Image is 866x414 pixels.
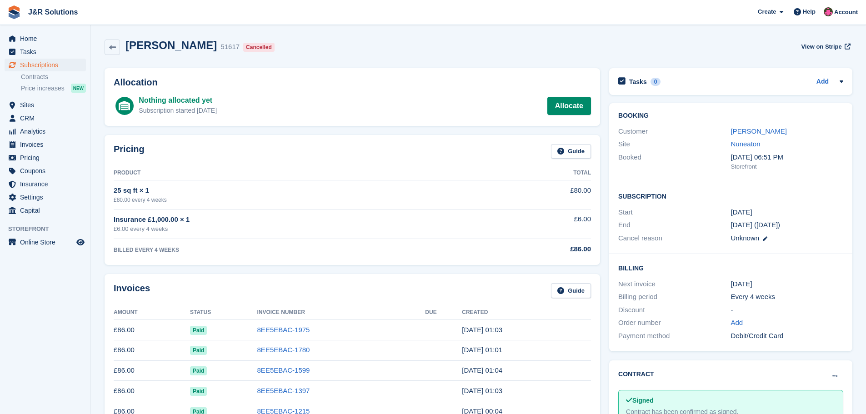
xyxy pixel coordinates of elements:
[20,165,75,177] span: Coupons
[20,191,75,204] span: Settings
[20,32,75,45] span: Home
[139,106,217,115] div: Subscription started [DATE]
[5,59,86,71] a: menu
[5,178,86,190] a: menu
[651,78,661,86] div: 0
[190,346,207,355] span: Paid
[257,305,425,320] th: Invoice Number
[618,305,731,315] div: Discount
[488,180,591,209] td: £80.00
[114,381,190,401] td: £86.00
[114,224,488,234] div: £6.00 every 4 weeks
[190,387,207,396] span: Paid
[257,387,310,394] a: 8EE5EBAC-1397
[618,220,731,230] div: End
[20,59,75,71] span: Subscriptions
[114,185,488,196] div: 25 sq ft × 1
[731,140,761,148] a: Nuneaton
[824,7,833,16] img: Julie Morgan
[20,204,75,217] span: Capital
[114,144,145,159] h2: Pricing
[5,138,86,151] a: menu
[75,237,86,248] a: Preview store
[5,112,86,125] a: menu
[257,346,310,354] a: 8EE5EBAC-1780
[5,191,86,204] a: menu
[425,305,462,320] th: Due
[629,78,647,86] h2: Tasks
[731,279,843,289] div: [DATE]
[618,139,731,150] div: Site
[618,207,731,218] div: Start
[731,162,843,171] div: Storefront
[20,151,75,164] span: Pricing
[618,191,843,200] h2: Subscription
[551,144,591,159] a: Guide
[5,99,86,111] a: menu
[21,73,86,81] a: Contracts
[626,396,836,405] div: Signed
[25,5,81,20] a: J&R Solutions
[618,152,731,171] div: Booked
[5,45,86,58] a: menu
[801,42,841,51] span: View on Stripe
[5,204,86,217] a: menu
[5,151,86,164] a: menu
[731,221,781,229] span: [DATE] ([DATE])
[190,305,257,320] th: Status
[618,112,843,120] h2: Booking
[257,326,310,334] a: 8EE5EBAC-1975
[8,224,90,234] span: Storefront
[21,83,86,93] a: Price increases NEW
[618,233,731,244] div: Cancel reason
[462,326,502,334] time: 2025-07-04 00:03:19 UTC
[114,360,190,381] td: £86.00
[618,126,731,137] div: Customer
[5,32,86,45] a: menu
[20,125,75,138] span: Analytics
[618,318,731,328] div: Order number
[7,5,21,19] img: stora-icon-8386f47178a22dfd0bd8f6a31ec36ba5ce8667c1dd55bd0f319d3a0aa187defe.svg
[114,320,190,340] td: £86.00
[5,236,86,249] a: menu
[21,84,65,93] span: Price increases
[731,318,743,328] a: Add
[20,236,75,249] span: Online Store
[758,7,776,16] span: Create
[139,95,217,106] div: Nothing allocated yet
[114,214,488,225] div: Insurance £1,000.00 × 1
[731,305,843,315] div: -
[243,43,275,52] div: Cancelled
[547,97,591,115] a: Allocate
[816,77,829,87] a: Add
[731,152,843,163] div: [DATE] 06:51 PM
[20,178,75,190] span: Insurance
[114,77,591,88] h2: Allocation
[488,244,591,254] div: £86.00
[20,112,75,125] span: CRM
[731,207,752,218] time: 2024-08-30 00:00:00 UTC
[618,331,731,341] div: Payment method
[20,99,75,111] span: Sites
[114,196,488,204] div: £80.00 every 4 weeks
[125,39,217,51] h2: [PERSON_NAME]
[190,326,207,335] span: Paid
[462,346,502,354] time: 2025-06-06 00:01:38 UTC
[731,127,787,135] a: [PERSON_NAME]
[551,283,591,298] a: Guide
[20,45,75,58] span: Tasks
[731,331,843,341] div: Debit/Credit Card
[114,246,488,254] div: BILLED EVERY 4 WEEKS
[114,283,150,298] h2: Invoices
[618,369,654,379] h2: Contract
[20,138,75,151] span: Invoices
[488,166,591,180] th: Total
[114,340,190,360] td: £86.00
[462,305,591,320] th: Created
[618,279,731,289] div: Next invoice
[462,366,502,374] time: 2025-05-09 00:04:53 UTC
[731,292,843,302] div: Every 4 weeks
[5,125,86,138] a: menu
[462,387,502,394] time: 2025-04-11 00:03:20 UTC
[488,209,591,239] td: £6.00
